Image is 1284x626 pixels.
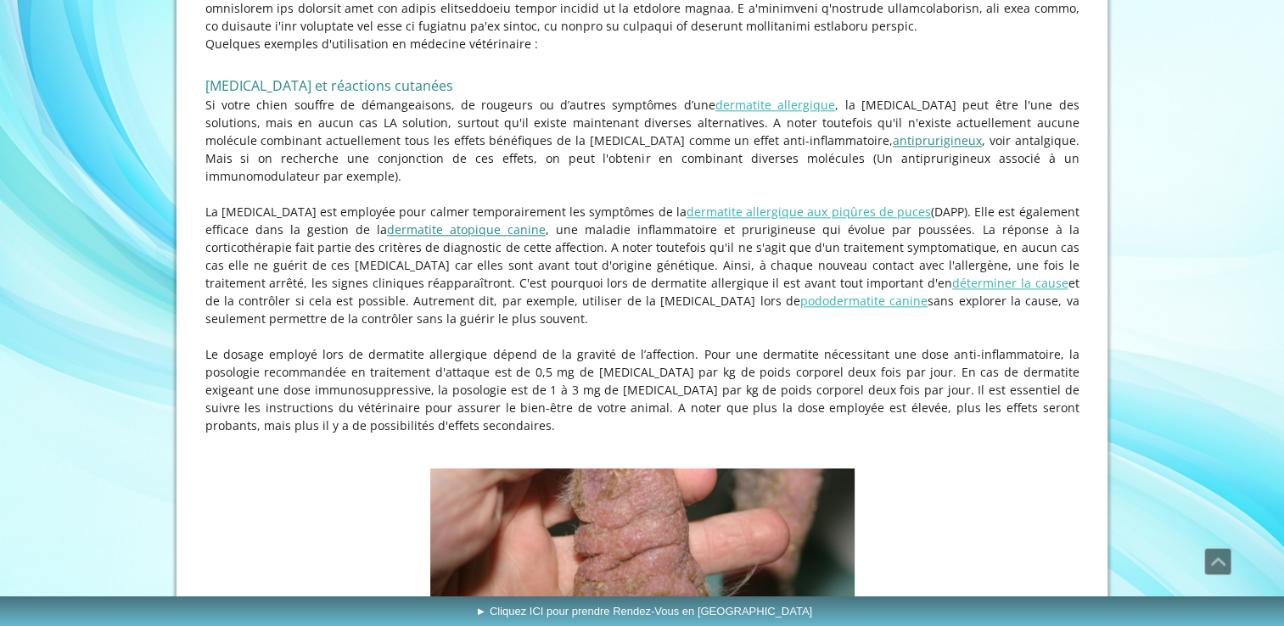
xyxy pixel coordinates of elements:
span: [MEDICAL_DATA] et réactions cutanées [205,76,453,95]
a: dermatite allergique aux piqûres de puces [687,204,931,220]
p: Si votre chien souffre de démangeaisons, de rougeurs ou d’autres symptômes d’une , la [MEDICAL_DA... [205,96,1079,185]
p: Quelques exemples d'utilisation en médecine vétérinaire : [205,35,1079,53]
a: pododermatite canine [800,293,928,309]
p: Le dosage employé lors de dermatite allergique dépend de la gravité de l’affection. Pour une derm... [205,345,1079,434]
span: ► Cliquez ICI pour prendre Rendez-Vous en [GEOGRAPHIC_DATA] [475,605,812,618]
span: Défiler vers le haut [1205,549,1231,574]
a: déterminer la cause [952,275,1068,291]
a: Défiler vers le haut [1204,548,1231,575]
p: La [MEDICAL_DATA] est employée pour calmer temporairement les symptômes de la (DAPP). Elle est ég... [205,203,1079,327]
a: dermatite allergique [715,97,835,113]
a: dermatite atopique canine [387,221,546,238]
a: antiprurigineux [893,132,982,148]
